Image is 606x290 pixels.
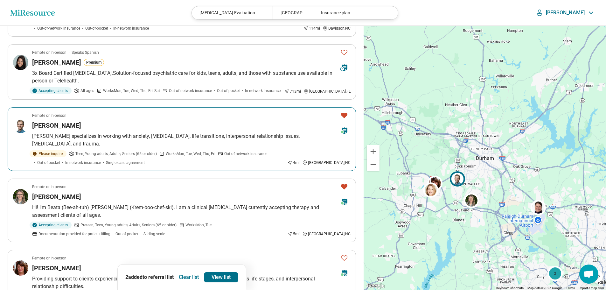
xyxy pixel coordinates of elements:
span: Out-of-pocket [85,25,108,31]
span: Out-of-network insurance [169,88,212,94]
button: Zoom in [367,145,380,158]
button: Favorite [338,180,351,193]
a: Terms (opens in new tab) [566,286,575,290]
p: Remote or In-person [32,113,66,118]
button: Premium [84,59,104,66]
span: to referral list [143,274,174,280]
p: [PERSON_NAME] [546,10,585,16]
a: Report a map error [579,286,604,290]
div: 114 mi [303,25,320,31]
div: [GEOGRAPHIC_DATA] , NC [302,160,351,166]
p: Hi! I'm Beata (Bee-ah-tuh) [PERSON_NAME] (Krem-boo-chef-ski). I am a clinical [MEDICAL_DATA] curr... [32,204,351,219]
div: [GEOGRAPHIC_DATA], [GEOGRAPHIC_DATA] [273,6,313,19]
button: Favorite [338,251,351,265]
button: Clear list [176,272,201,282]
span: In-network insurance [113,25,149,31]
div: 713 mi [284,88,301,94]
span: Out-of-network insurance [224,151,267,157]
span: Documentation provided for patient filling [38,231,110,237]
span: Out-of-pocket [115,231,138,237]
span: Sliding scale [143,231,165,237]
span: Works Mon, Tue [185,222,212,228]
p: 3x Board Certified [MEDICAL_DATA].Solution-focused psychiatric care for kids, teens, adults, and ... [32,69,351,85]
div: Open chat [579,265,598,284]
h3: [PERSON_NAME] [32,192,81,201]
div: Davidson , NC [323,25,351,31]
span: In-network insurance [245,88,281,94]
span: In-network insurance [65,160,101,166]
button: Favorite [338,109,351,122]
button: Zoom out [367,158,380,171]
h3: [PERSON_NAME] [32,58,81,67]
p: 2 added [125,273,174,281]
div: 2 [547,266,563,281]
p: [PERSON_NAME] specializes in working with anxiety, [MEDICAL_DATA], life transitions, interpersona... [32,132,351,148]
div: [GEOGRAPHIC_DATA] , FL [303,88,351,94]
span: Single case agreement [106,160,145,166]
span: Works Mon, Tue, Wed, Thu, Fri, Sat [103,88,160,94]
span: Out-of-network insurance [37,25,80,31]
div: Insurance plan [313,6,394,19]
h3: [PERSON_NAME] [32,121,81,130]
p: Remote or In-person [32,255,66,261]
span: Map data ©2025 Google [527,286,562,290]
div: Accepting clients [30,87,72,94]
span: Out-of-pocket [37,160,60,166]
span: Preteen, Teen, Young adults, Adults, Seniors (65 or older) [80,222,177,228]
button: Favorite [338,46,351,59]
span: Speaks Spanish [72,50,99,55]
span: Works Mon, Tue, Wed, Thu, Fri [166,151,215,157]
a: View list [204,272,238,282]
p: Remote or In-person [32,184,66,190]
div: [MEDICAL_DATA] Evaluation [192,6,273,19]
div: Accepting clients [30,222,72,229]
div: 5 mi [287,231,300,237]
span: All ages [80,88,94,94]
span: Teen, Young adults, Adults, Seniors (65 or older) [75,151,157,157]
div: [GEOGRAPHIC_DATA] , NC [302,231,351,237]
h3: [PERSON_NAME] [32,264,81,272]
span: Out-of-pocket [217,88,240,94]
div: 4 mi [287,160,300,166]
div: Please inquire [30,150,66,157]
p: Remote or In-person [32,50,66,55]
